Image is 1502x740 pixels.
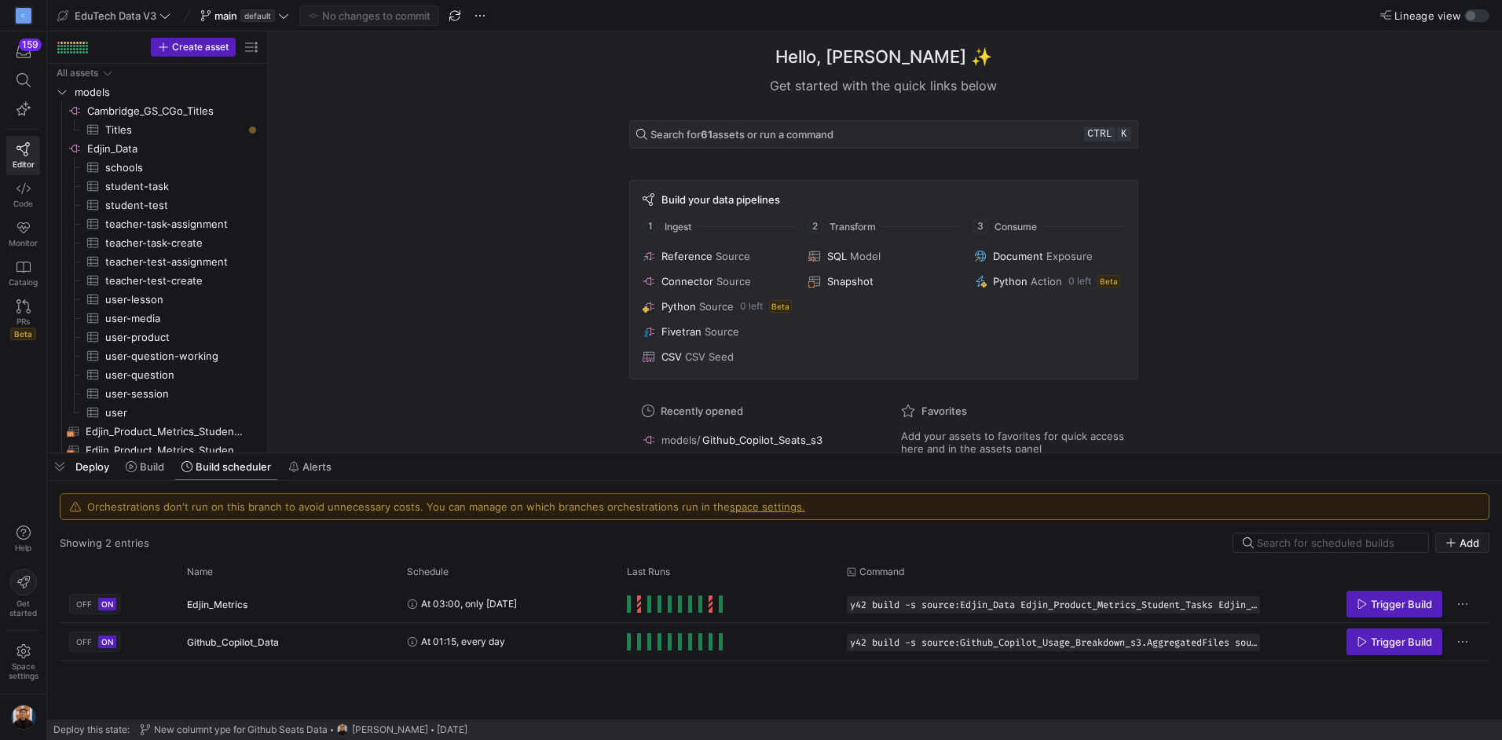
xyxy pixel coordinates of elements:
[685,350,734,363] span: CSV Seed
[336,724,349,736] img: https://storage.googleapis.com/y42-prod-data-exchange/images/bg52tvgs8dxfpOhHYAd0g09LCcAxm85PnUXH...
[53,346,261,365] div: Press SPACE to select this row.
[105,310,243,328] span: user-media​​​​​​​​​
[60,537,149,549] div: Showing 2 entries
[1031,275,1062,288] span: Action
[154,724,328,735] span: New columnt ype for Github Seats Data
[53,403,261,422] div: Press SPACE to select this row.
[105,196,243,214] span: student-test​​​​​​​​​
[53,120,261,139] div: Press SPACE to select this row.
[53,290,261,309] a: user-lesson​​​​​​​​​
[661,325,702,338] span: Fivetran
[1068,276,1091,287] span: 0 left
[53,441,261,460] div: Press SPACE to select this row.
[57,68,98,79] div: All assets
[53,271,261,290] div: Press SPACE to select this row.
[6,518,40,559] button: Help
[53,196,261,214] div: Press SPACE to select this row.
[172,42,229,53] span: Create asset
[53,233,261,252] div: Press SPACE to select this row.
[901,430,1126,455] span: Add your assets to favorites for quick access here and in the assets panel
[661,300,696,313] span: Python
[87,140,258,158] span: Edjin_Data​​​​​​​​
[53,384,261,403] div: Press SPACE to select this row.
[53,139,261,158] div: Press SPACE to select this row.
[86,441,243,460] span: Edjin_Product_Metrics_Student_Test_Activity​​​​​​​​​​
[805,247,962,266] button: SQLModel
[105,366,243,384] span: user-question​​​​​​​​​
[105,347,243,365] span: user-question-working​​​​​​​​​
[1084,127,1115,141] kbd: ctrl
[105,234,243,252] span: teacher-task-create​​​​​​​​​
[629,76,1138,95] div: Get started with the quick links below
[661,250,713,262] span: Reference
[1117,127,1131,141] kbd: k
[639,322,796,341] button: FivetranSource
[805,272,962,291] button: Snapshot
[214,9,237,22] span: main
[187,586,247,623] span: Edjin_Metrics
[705,325,739,338] span: Source
[639,347,796,366] button: CSVCSV Seed
[13,199,33,208] span: Code
[174,453,278,480] button: Build scheduler
[16,317,30,326] span: PRs
[661,275,713,288] span: Connector
[281,453,339,480] button: Alerts
[6,637,40,687] a: Spacesettings
[105,328,243,346] span: user-product​​​​​​​​​
[75,9,156,22] span: EduTech Data V3
[1346,591,1442,617] button: Trigger Build
[101,637,113,647] span: ON
[661,350,682,363] span: CSV
[53,101,261,120] div: Press SPACE to select this row.
[53,346,261,365] a: user-question-working​​​​​​​​​
[775,44,992,70] h1: Hello, [PERSON_NAME] ✨
[86,423,243,441] span: Edjin_Product_Metrics_Student_Tasks​​​​​​​​​​
[650,128,833,141] span: Search for assets or run a command
[53,365,261,384] div: Press SPACE to select this row.
[53,120,261,139] a: Titles​​​​​​​​​
[639,430,870,450] button: models/Github_Copilot_Seats_s3
[53,403,261,422] a: user​​​​​​​​​
[53,724,130,735] span: Deploy this state:
[53,158,261,177] div: Press SPACE to select this row.
[53,328,261,346] a: user-product​​​​​​​​​
[769,300,792,313] span: Beta
[76,637,92,647] span: OFF
[661,434,701,446] span: models/
[407,566,449,577] span: Schedule
[53,139,261,158] a: Edjin_Data​​​​​​​​
[240,9,275,22] span: default
[421,623,505,660] span: At 01:15, every day
[105,291,243,309] span: user-lesson​​​​​​​​​
[16,8,31,24] div: C
[1371,636,1432,648] span: Trigger Build
[1394,9,1461,22] span: Lineage view
[53,365,261,384] a: user-question​​​​​​​​​
[13,159,35,169] span: Editor
[9,661,38,680] span: Space settings
[702,434,822,446] span: Github_Copilot_Seats_s3
[196,460,271,473] span: Build scheduler
[53,158,261,177] a: schools​​​​​​​​​
[53,309,261,328] a: user-media​​​​​​​​​
[105,253,243,271] span: teacher-test-assignment​​​​​​​​​
[75,460,109,473] span: Deploy
[639,272,796,291] button: ConnectorSource
[53,328,261,346] div: Press SPACE to select this row.
[53,252,261,271] a: teacher-test-assignment​​​​​​​​​
[1435,533,1489,553] button: Add
[6,701,40,734] button: https://storage.googleapis.com/y42-prod-data-exchange/images/bg52tvgs8dxfpOhHYAd0g09LCcAxm85PnUXH...
[53,271,261,290] a: teacher-test-create​​​​​​​​​
[136,720,471,740] button: New columnt ype for Github Seats Datahttps://storage.googleapis.com/y42-prod-data-exchange/images...
[1346,628,1442,655] button: Trigger Build
[105,159,243,177] span: schools​​​​​​​​​
[53,422,261,441] a: Edjin_Product_Metrics_Student_Tasks​​​​​​​​​​
[53,214,261,233] a: teacher-task-assignment​​​​​​​​​
[352,724,428,735] span: [PERSON_NAME]
[850,599,1257,610] span: y42 build -s source:Edjin_Data Edjin_Product_Metrics_Student_Tasks Edjin_Product_Metrics_Student_...
[60,585,1489,623] div: Press SPACE to select this row.
[6,38,40,66] button: 159
[6,136,40,175] a: Editor
[53,214,261,233] div: Press SPACE to select this row.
